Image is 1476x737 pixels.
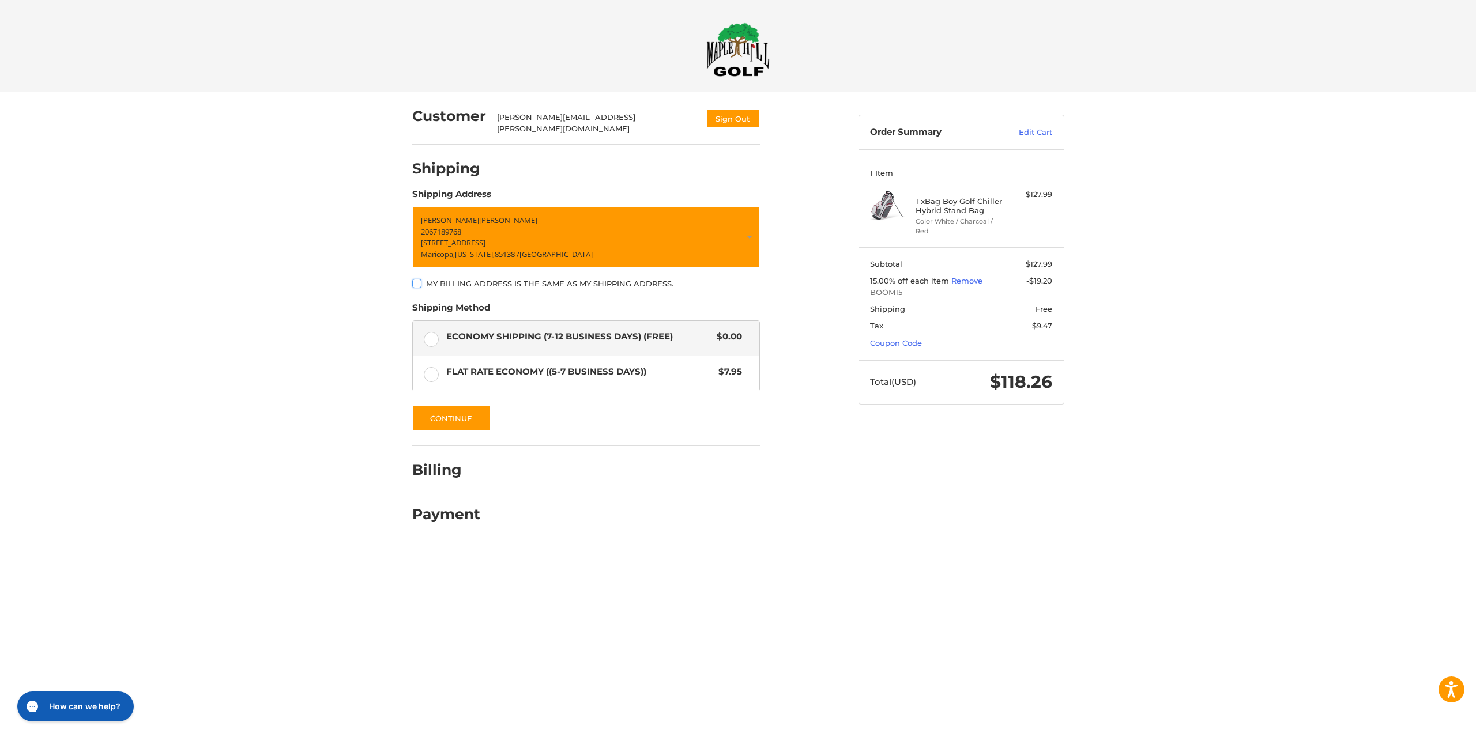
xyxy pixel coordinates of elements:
span: Maricopa, [421,249,455,259]
span: Economy Shipping (7-12 Business Days) (Free) [446,330,711,343]
span: [STREET_ADDRESS] [421,237,485,248]
h3: 1 Item [870,168,1052,177]
span: BOOM15 [870,287,1052,298]
iframe: Google Customer Reviews [1381,706,1476,737]
li: Color White / Charcoal / Red [916,217,1004,236]
span: 85138 / [495,249,519,259]
span: [PERSON_NAME] [421,215,479,225]
button: Continue [412,405,491,432]
a: Enter or select a different address [412,206,760,269]
span: $0.00 [711,330,743,343]
h4: 1 x Bag Boy Golf Chiller Hybrid Stand Bag [916,196,1004,216]
h3: Order Summary [870,127,994,138]
span: $127.99 [1026,259,1052,269]
h2: Shipping [412,160,480,177]
span: Flat Rate Economy ((5-7 Business Days)) [446,365,713,379]
div: $127.99 [1007,189,1052,201]
h2: Billing [412,461,480,479]
span: [GEOGRAPHIC_DATA] [519,249,593,259]
span: Total (USD) [870,376,916,387]
iframe: Gorgias live chat messenger [12,687,137,725]
span: [PERSON_NAME] [479,215,537,225]
span: -$19.20 [1026,276,1052,285]
legend: Shipping Address [412,188,491,206]
a: Coupon Code [870,338,922,347]
legend: Shipping Method [412,301,490,320]
span: $118.26 [990,371,1052,392]
a: Edit Cart [994,127,1052,138]
label: My billing address is the same as my shipping address. [412,279,760,288]
span: 2067189768 [421,226,461,237]
img: Maple Hill Golf [706,22,770,77]
h2: Customer [412,107,486,125]
span: $7.95 [713,365,743,379]
h2: Payment [412,505,480,523]
div: [PERSON_NAME][EMAIL_ADDRESS][PERSON_NAME][DOMAIN_NAME] [497,112,694,134]
span: $9.47 [1032,321,1052,330]
span: [US_STATE], [455,249,495,259]
span: Free [1036,304,1052,313]
span: Shipping [870,304,905,313]
button: Sign Out [706,109,760,128]
span: 15.00% off each item [870,276,951,285]
span: Tax [870,321,883,330]
a: Remove [951,276,982,285]
span: Subtotal [870,259,902,269]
